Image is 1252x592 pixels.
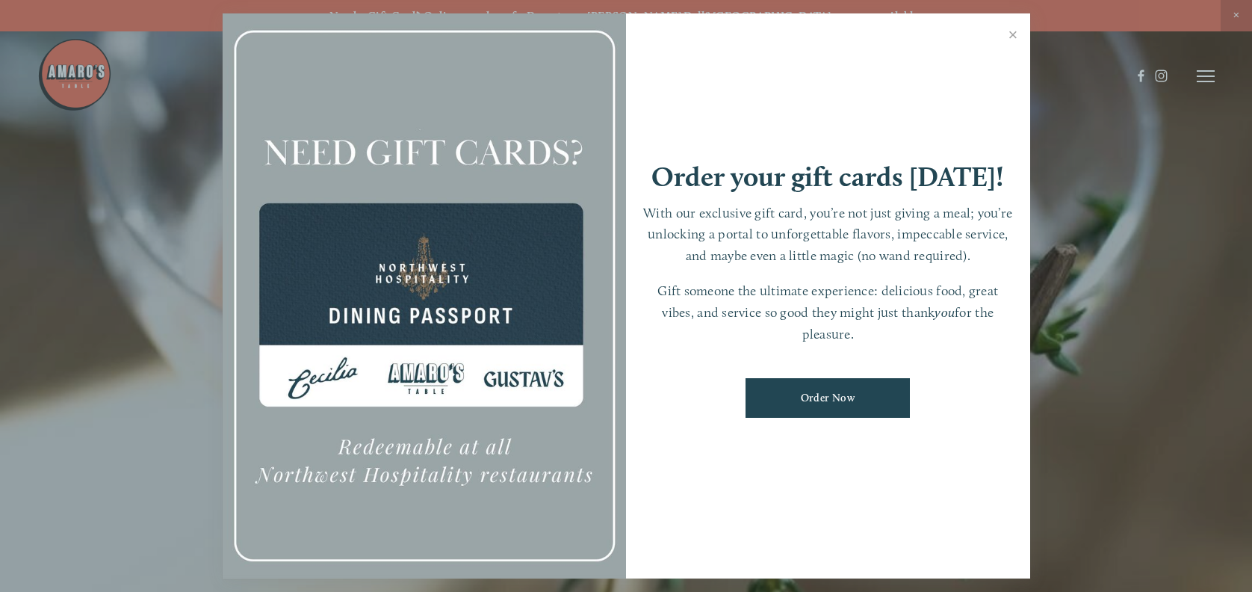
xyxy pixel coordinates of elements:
p: Gift someone the ultimate experience: delicious food, great vibes, and service so good they might... [641,280,1015,345]
h1: Order your gift cards [DATE]! [651,163,1004,191]
a: Order Now [746,378,910,418]
em: you [935,304,955,320]
a: Close [999,16,1028,58]
p: With our exclusive gift card, you’re not just giving a meal; you’re unlocking a portal to unforge... [641,203,1015,267]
